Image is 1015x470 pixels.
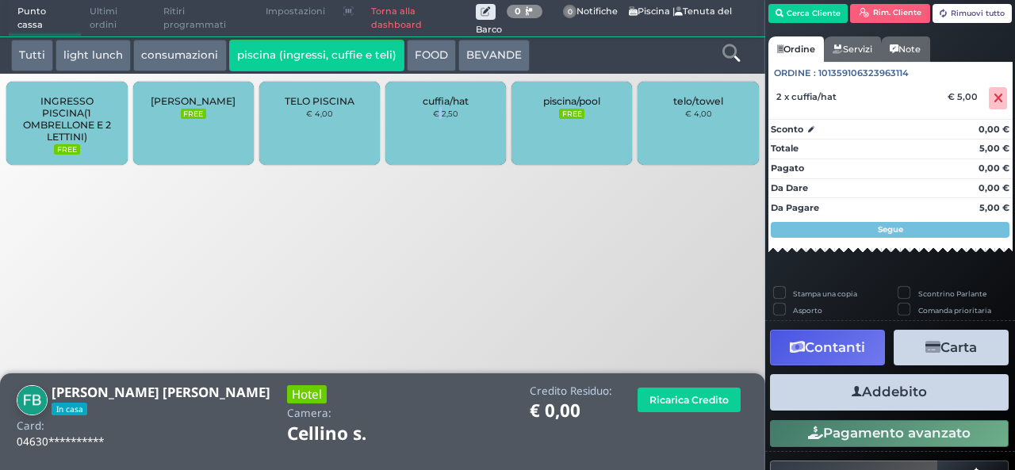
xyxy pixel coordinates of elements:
div: € 5,00 [945,91,986,102]
small: € 4,00 [685,109,712,118]
span: cuffia/hat [423,95,469,107]
b: [PERSON_NAME] [PERSON_NAME] [52,383,270,401]
h1: Cellino s. [287,424,411,444]
button: Rim. Cliente [850,4,930,23]
button: Tutti [11,40,53,71]
span: TELO PISCINA [285,95,354,107]
strong: Da Pagare [771,202,819,213]
span: Punto cassa [9,1,82,36]
img: Falk Bernd Stephan [17,385,48,416]
b: 0 [515,6,521,17]
h4: Card: [17,420,44,432]
label: Scontrino Parlante [918,288,986,299]
button: Ricarica Credito [638,388,741,412]
span: 101359106323963114 [818,67,909,80]
strong: 0,00 € [979,124,1009,135]
h4: Credito Residuo: [530,385,612,397]
label: Comanda prioritaria [918,305,991,315]
span: piscina/pool [543,95,600,107]
small: € 2,50 [433,109,458,118]
strong: Sconto [771,123,803,136]
span: Ritiri programmati [155,1,257,36]
button: Addebito [770,374,1009,410]
button: BEVANDE [458,40,530,71]
strong: 0,00 € [979,182,1009,193]
span: [PERSON_NAME] [151,95,236,107]
strong: 5,00 € [979,143,1009,154]
a: Torna alla dashboard [362,1,476,36]
strong: Segue [878,224,903,235]
span: Ordine : [774,67,816,80]
h1: € 0,00 [530,401,612,421]
span: INGRESSO PISCINA(1 OMBRELLONE E 2 LETTINI) [20,95,114,143]
span: Impostazioni [257,1,334,23]
span: 0 [563,5,577,19]
strong: Totale [771,143,799,154]
small: € 4,00 [306,109,333,118]
h4: Camera: [287,407,331,419]
span: In casa [52,403,87,415]
label: Stampa una copia [793,288,857,299]
strong: 0,00 € [979,162,1009,174]
label: Asporto [793,305,822,315]
small: FREE [559,109,584,120]
strong: Pagato [771,162,804,174]
button: Pagamento avanzato [770,420,1009,447]
button: Contanti [770,330,885,365]
button: consumazioni [133,40,226,71]
small: FREE [54,144,79,155]
h3: Hotel [287,385,327,403]
button: Rimuovi tutto [933,4,1013,23]
a: Servizi [824,36,881,62]
button: Cerca Cliente [768,4,848,23]
button: light lunch [56,40,131,71]
small: FREE [181,109,206,120]
button: Carta [894,330,1009,365]
button: piscina (ingressi, cuffie e teli) [229,40,404,71]
span: telo/towel [673,95,723,107]
button: FOOD [407,40,456,71]
span: 2 x cuffia/hat [776,91,837,102]
a: Ordine [768,36,824,62]
strong: 5,00 € [979,202,1009,213]
span: Ultimi ordini [81,1,155,36]
a: Note [881,36,929,62]
strong: Da Dare [771,182,808,193]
